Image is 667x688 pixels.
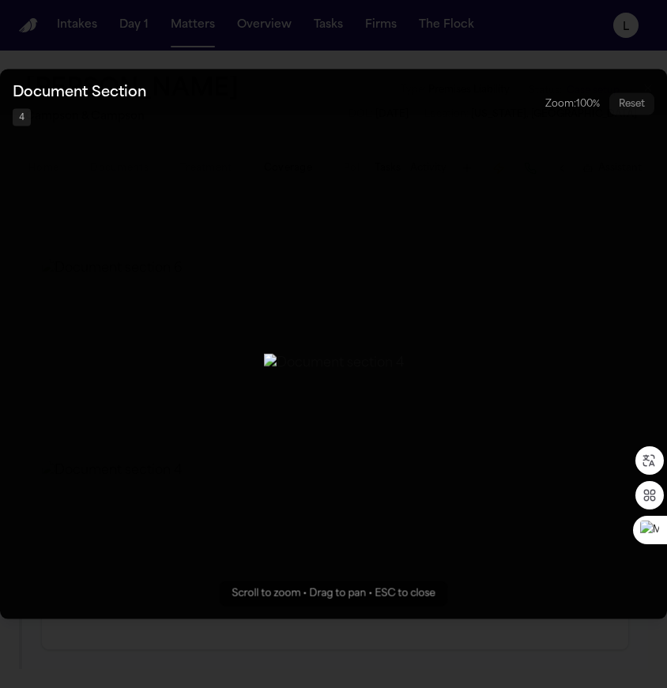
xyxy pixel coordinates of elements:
div: Zoom: 100 % [545,97,600,110]
span: 4 [13,108,31,126]
h3: Document Section [13,81,146,103]
div: Scroll to zoom • Drag to pan • ESC to close [220,581,448,607]
button: Reset [609,92,654,115]
img: Document section 4 [264,353,404,372]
